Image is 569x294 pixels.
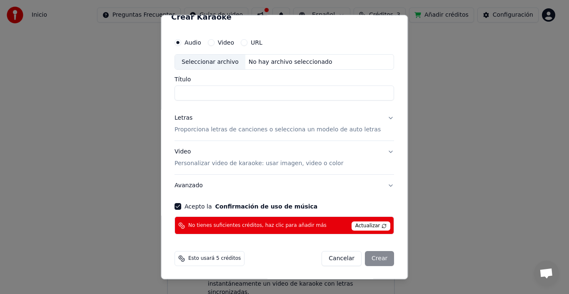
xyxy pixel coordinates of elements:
div: Video [175,148,343,168]
button: Avanzado [175,175,394,196]
h2: Crear Karaoke [171,13,397,20]
div: No hay archivo seleccionado [245,58,336,66]
span: No tienes suficientes créditos, haz clic para añadir más [188,222,327,229]
button: Acepto la [215,204,318,209]
label: Título [175,76,394,82]
span: Actualizar [352,221,391,231]
button: LetrasProporciona letras de canciones o selecciona un modelo de auto letras [175,107,394,141]
label: URL [251,39,262,45]
span: Esto usará 5 créditos [188,255,241,262]
button: Cancelar [322,251,362,266]
label: Acepto la [185,204,317,209]
p: Proporciona letras de canciones o selecciona un modelo de auto letras [175,126,381,134]
div: Seleccionar archivo [175,54,245,69]
label: Video [218,39,234,45]
button: VideoPersonalizar video de karaoke: usar imagen, video o color [175,141,394,174]
div: Letras [175,114,192,122]
p: Personalizar video de karaoke: usar imagen, video o color [175,159,343,168]
label: Audio [185,39,201,45]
